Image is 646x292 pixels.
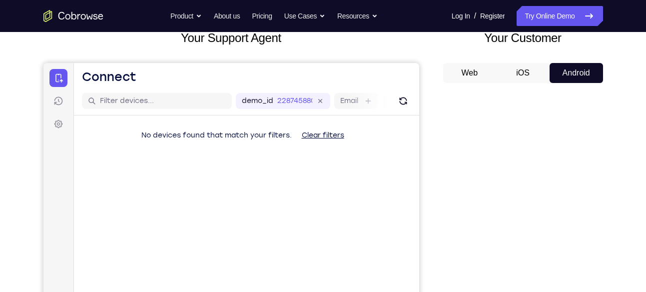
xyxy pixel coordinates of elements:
button: Android [550,63,603,83]
button: Resources [337,6,378,26]
a: Register [480,6,505,26]
button: Product [170,6,202,26]
h2: Your Customer [443,29,603,47]
h2: Your Support Agent [43,29,419,47]
a: Pricing [252,6,272,26]
button: Clear filters [250,62,309,82]
button: Use Cases [284,6,325,26]
a: About us [214,6,240,26]
a: Go to the home page [43,10,103,22]
a: Try Online Demo [517,6,603,26]
a: Log In [452,6,470,26]
span: No devices found that match your filters. [98,68,248,76]
button: Web [443,63,497,83]
span: / [474,10,476,22]
button: iOS [496,63,550,83]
